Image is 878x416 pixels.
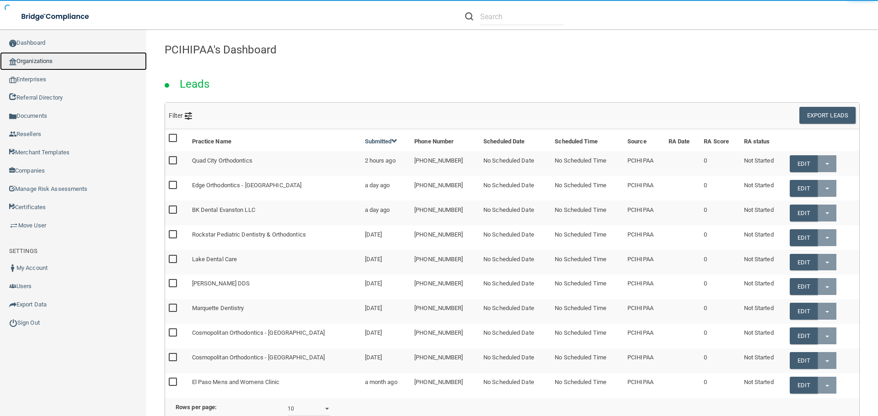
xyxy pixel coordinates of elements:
td: No Scheduled Time [551,274,624,299]
a: Edit [790,327,818,344]
td: 2 hours ago [361,151,411,176]
td: [PHONE_NUMBER] [411,373,480,397]
td: No Scheduled Date [480,176,551,200]
td: Not Started [740,274,786,299]
td: No Scheduled Date [480,348,551,373]
td: Not Started [740,373,786,397]
th: Practice Name [188,129,361,151]
h4: PCIHIPAA's Dashboard [165,44,860,56]
td: 0 [700,250,740,274]
td: No Scheduled Date [480,250,551,274]
td: No Scheduled Date [480,299,551,324]
td: No Scheduled Time [551,176,624,200]
a: Edit [790,377,818,394]
td: Rockstar Pediatric Dentistry & Orthodontics [188,225,361,250]
button: Export Leads [799,107,856,124]
th: Scheduled Date [480,129,551,151]
td: 0 [700,225,740,250]
td: [PHONE_NUMBER] [411,151,480,176]
td: El Paso Mens and Womens Clinic [188,373,361,397]
td: Not Started [740,200,786,225]
th: Scheduled Time [551,129,624,151]
img: icon-export.b9366987.png [9,301,16,308]
span: Filter [169,112,192,119]
td: No Scheduled Date [480,274,551,299]
a: Edit [790,278,818,295]
td: Cosmopolitan Orthodontics - [GEOGRAPHIC_DATA] [188,348,361,373]
td: [PHONE_NUMBER] [411,299,480,324]
img: ic_power_dark.7ecde6b1.png [9,319,17,327]
td: No Scheduled Time [551,299,624,324]
td: PCIHIPAA [624,299,665,324]
td: 0 [700,151,740,176]
td: Not Started [740,225,786,250]
b: Rows per page: [176,404,217,411]
img: ic_reseller.de258add.png [9,131,16,138]
td: Not Started [740,250,786,274]
label: SETTINGS [9,246,37,257]
th: RA Date [665,129,700,151]
td: No Scheduled Date [480,324,551,348]
td: No Scheduled Time [551,151,624,176]
td: Edge Orthodontics - [GEOGRAPHIC_DATA] [188,176,361,200]
td: No Scheduled Time [551,373,624,397]
td: BK Dental Evanston LLC [188,200,361,225]
td: 0 [700,324,740,348]
td: No Scheduled Date [480,200,551,225]
td: Not Started [740,299,786,324]
td: [PHONE_NUMBER] [411,324,480,348]
td: PCIHIPAA [624,151,665,176]
a: Edit [790,303,818,320]
td: Not Started [740,348,786,373]
img: ic-search.3b580494.png [465,12,473,21]
td: [PHONE_NUMBER] [411,200,480,225]
td: [DATE] [361,225,411,250]
td: Marquette Dentistry [188,299,361,324]
td: Not Started [740,176,786,200]
td: [DATE] [361,348,411,373]
img: ic_user_dark.df1a06c3.png [9,264,16,272]
img: briefcase.64adab9b.png [9,221,18,230]
td: 0 [700,373,740,397]
td: Cosmopolitan Orthodontics - [GEOGRAPHIC_DATA] [188,324,361,348]
h2: Leads [171,71,219,97]
a: Edit [790,205,818,221]
td: No Scheduled Date [480,225,551,250]
td: 0 [700,299,740,324]
td: [PHONE_NUMBER] [411,225,480,250]
td: PCIHIPAA [624,200,665,225]
td: [DATE] [361,274,411,299]
img: icon-documents.8dae5593.png [9,113,16,120]
td: PCIHIPAA [624,225,665,250]
td: [DATE] [361,324,411,348]
td: a month ago [361,373,411,397]
img: icon-filter@2x.21656d0b.png [185,112,192,120]
th: Phone Number [411,129,480,151]
td: No Scheduled Time [551,225,624,250]
td: 0 [700,348,740,373]
td: No Scheduled Time [551,324,624,348]
a: Edit [790,155,818,172]
img: ic_dashboard_dark.d01f4a41.png [9,40,16,47]
img: organization-icon.f8decf85.png [9,58,16,65]
td: No Scheduled Time [551,348,624,373]
td: PCIHIPAA [624,274,665,299]
td: Not Started [740,324,786,348]
img: bridge_compliance_login_screen.278c3ca4.svg [14,7,98,26]
a: Submitted [365,138,398,145]
td: [PHONE_NUMBER] [411,250,480,274]
td: [DATE] [361,299,411,324]
td: Lake Dental Care [188,250,361,274]
input: Search [480,8,564,25]
a: Edit [790,352,818,369]
td: 0 [700,200,740,225]
img: enterprise.0d942306.png [9,77,16,83]
th: RA status [740,129,786,151]
td: 0 [700,176,740,200]
td: Quad City Orthodontics [188,151,361,176]
td: Not Started [740,151,786,176]
td: No Scheduled Time [551,200,624,225]
a: Edit [790,254,818,271]
td: No Scheduled Date [480,373,551,397]
td: No Scheduled Time [551,250,624,274]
